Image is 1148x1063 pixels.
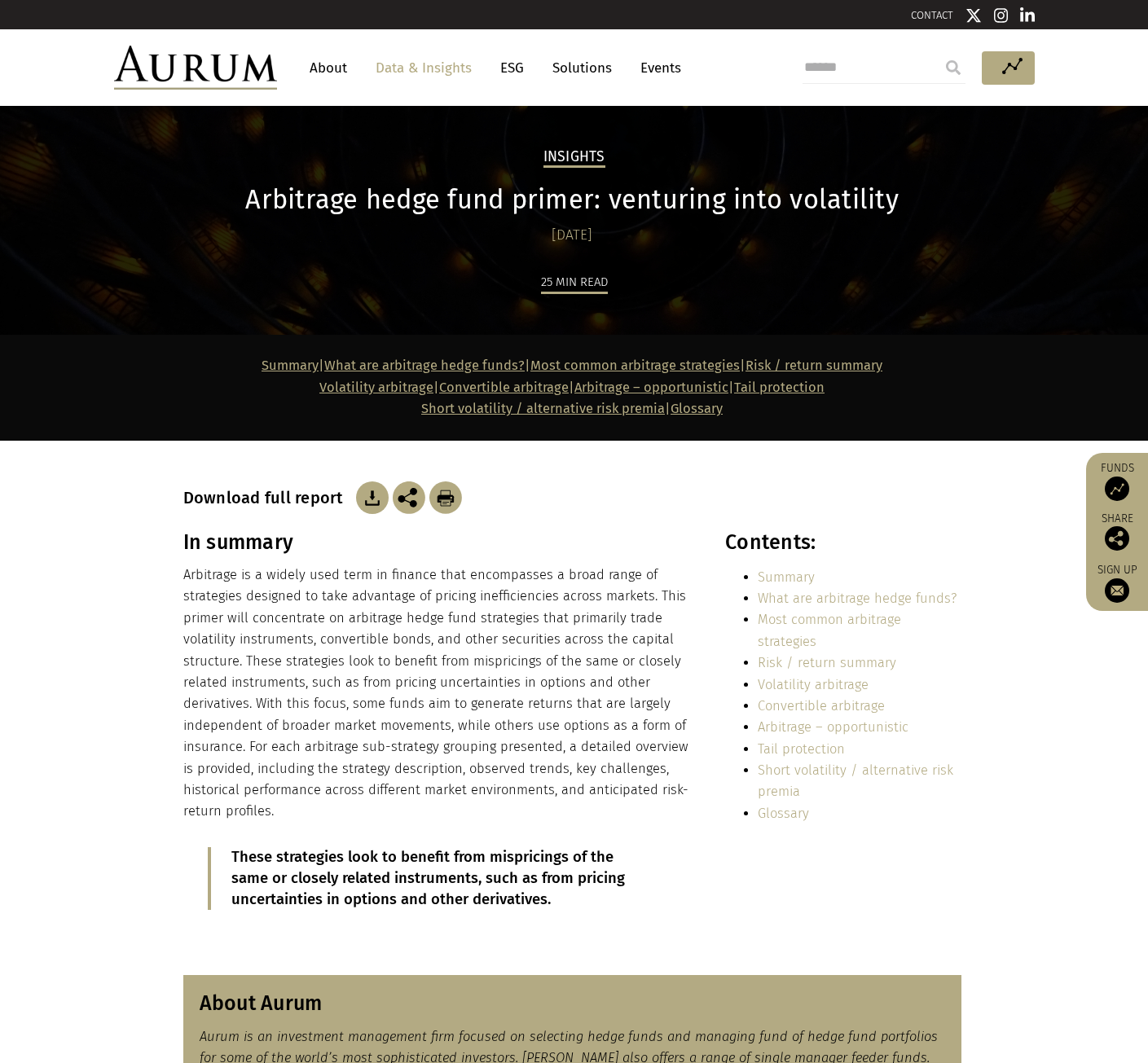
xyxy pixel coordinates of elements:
[319,380,433,395] a: Volatility arbitrage
[262,358,319,373] a: Summary
[183,530,690,555] h3: In summary
[671,401,723,416] a: Glossary
[746,358,882,373] a: Risk / return summary
[421,401,665,416] a: Short volatility / alternative risk premia
[758,698,885,714] a: Convertible arbitrage
[324,358,525,373] a: What are arbitrage hedge funds?
[758,655,896,670] a: Risk / return summary
[200,991,945,1016] h3: About Aurum
[439,380,569,395] a: Convertible arbitrage
[530,358,740,373] a: Most common arbitrage strategies
[937,51,970,84] input: Submit
[231,847,645,911] p: These strategies look to benefit from mispricings of the same or closely related instruments, suc...
[758,612,901,648] a: Most common arbitrage strategies
[758,762,953,799] a: Short volatility / alternative risk premia
[758,741,845,757] a: Tail protection
[367,53,480,83] a: Data & Insights
[183,224,961,247] div: [DATE]
[262,358,746,373] strong: | | |
[1105,526,1129,551] img: Share this post
[1105,578,1129,603] img: Sign up to our newsletter
[1094,513,1140,551] div: Share
[429,481,462,514] img: Download Article
[183,184,961,216] h1: Arbitrage hedge fund primer: venturing into volatility
[393,481,425,514] img: Share this post
[492,53,532,83] a: ESG
[965,7,982,24] img: Twitter icon
[758,677,869,692] a: Volatility arbitrage
[543,148,605,168] h2: Insights
[994,7,1009,24] img: Instagram icon
[541,272,608,294] div: 25 min read
[301,53,355,83] a: About
[356,481,389,514] img: Download Article
[421,401,723,416] span: |
[1105,477,1129,501] img: Access Funds
[758,806,809,821] a: Glossary
[758,719,908,735] a: Arbitrage – opportunistic
[114,46,277,90] img: Aurum
[734,380,825,395] a: Tail protection
[1020,7,1035,24] img: Linkedin icon
[632,53,681,83] a: Events
[725,530,961,555] h3: Contents:
[758,569,815,585] a: Summary
[911,9,953,21] a: CONTACT
[183,564,690,823] p: Arbitrage is a widely used term in finance that encompasses a broad range of strategies designed ...
[574,380,728,395] a: Arbitrage – opportunistic
[1094,461,1140,501] a: Funds
[319,380,734,395] strong: | | |
[183,488,352,507] h3: Download full report
[1094,563,1140,603] a: Sign up
[758,591,957,606] a: What are arbitrage hedge funds?
[544,53,620,83] a: Solutions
